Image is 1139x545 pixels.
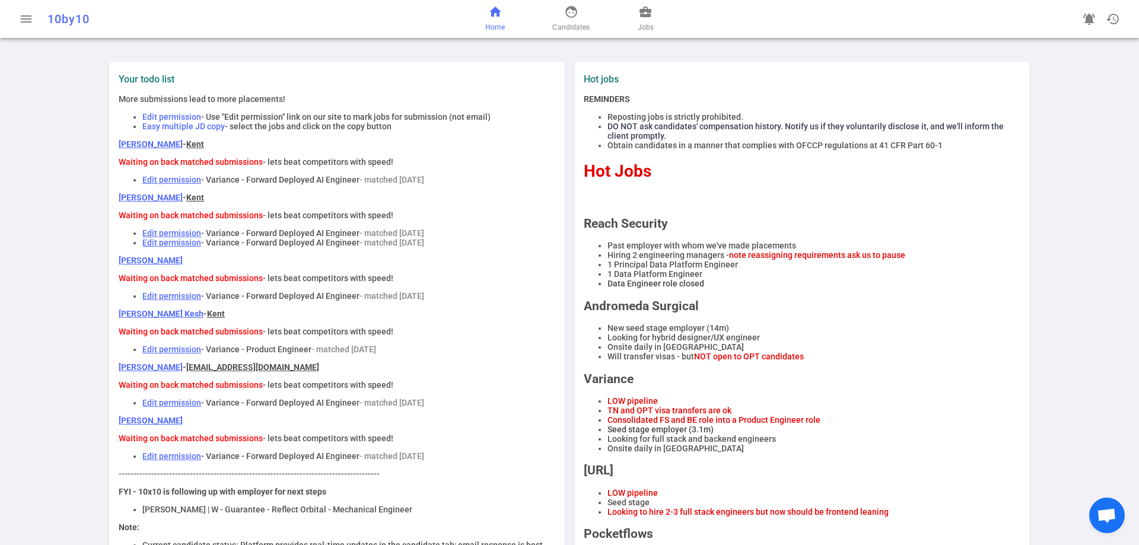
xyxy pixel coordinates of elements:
li: Will transfer visas - but [607,352,1020,361]
strong: FYI - 10x10 is following up with employer for next steps [119,487,326,496]
li: 1 Data Platform Engineer [607,269,1020,279]
span: - matched [DATE] [359,175,424,184]
span: - lets beat competitors with speed! [263,273,393,283]
div: Open chat [1089,498,1125,533]
strong: - [183,362,319,372]
span: - Use "Edit permission" link on our site to mark jobs for submission (not email) [201,112,491,122]
li: Onsite daily in [GEOGRAPHIC_DATA] [607,444,1020,453]
h2: Pocketflows [584,527,1020,541]
span: - Variance - Forward Deployed AI Engineer [201,238,359,247]
span: - lets beat competitors with speed! [263,327,393,336]
span: - Variance - Product Engineer [201,345,311,354]
span: Waiting on back matched submissions [119,211,263,220]
a: [PERSON_NAME] [119,193,183,202]
span: - matched [DATE] [359,228,424,238]
li: [PERSON_NAME] | W - Guarantee - Reflect Orbital - Mechanical Engineer [142,505,555,514]
span: - matched [DATE] [359,238,424,247]
button: Open menu [14,7,38,31]
li: Looking for full stack and backend engineers [607,434,1020,444]
span: Candidates [552,21,590,33]
span: - Variance - Forward Deployed AI Engineer [201,451,359,461]
a: Go to see announcements [1077,7,1101,31]
span: Seed stage employer (3.1m) [607,425,714,434]
span: - select the jobs and click on the copy button [225,122,392,131]
a: [PERSON_NAME] [119,416,183,425]
span: - matched [DATE] [311,345,376,354]
a: [PERSON_NAME] [119,362,183,372]
span: Waiting on back matched submissions [119,327,263,336]
span: - Variance - Forward Deployed AI Engineer [201,398,359,407]
span: history [1106,12,1120,26]
u: [EMAIL_ADDRESS][DOMAIN_NAME] [186,362,319,372]
span: Looking to hire 2-3 full stack engineers but now should be frontend leaning [607,507,889,517]
strong: Note: [119,522,139,532]
span: - matched [DATE] [359,398,424,407]
span: - Variance - Forward Deployed AI Engineer [201,228,359,238]
label: Your todo list [119,74,555,85]
strong: - [183,139,204,149]
span: NOT open to OPT candidates [694,352,804,361]
span: - Variance - Forward Deployed AI Engineer [201,291,359,301]
span: - lets beat competitors with speed! [263,157,393,167]
span: LOW pipeline [607,488,658,498]
span: Waiting on back matched submissions [119,380,263,390]
span: Jobs [638,21,654,33]
a: Candidates [552,5,590,33]
a: Edit permission [142,398,201,407]
li: Onsite daily in [GEOGRAPHIC_DATA] [607,342,1020,352]
span: notifications_active [1082,12,1096,26]
a: [PERSON_NAME] Kesh [119,309,203,318]
strong: - [183,193,204,202]
span: - lets beat competitors with speed! [263,380,393,390]
span: - Variance - Forward Deployed AI Engineer [201,175,359,184]
a: Edit permission [142,291,201,301]
u: Kent [207,309,225,318]
li: Hiring 2 engineering managers - [607,250,1020,260]
h2: Andromeda Surgical [584,299,1020,313]
span: - matched [DATE] [359,291,424,301]
div: 10by10 [47,12,375,26]
strong: - [203,309,225,318]
a: Jobs [638,5,654,33]
li: Past employer with whom we've made placements [607,241,1020,250]
span: Waiting on back matched submissions [119,273,263,283]
a: Home [485,5,505,33]
span: Consolidated FS and BE role into a Product Engineer role [607,415,820,425]
u: Kent [186,139,204,149]
span: More submissions lead to more placements! [119,94,285,104]
span: note reassigning requirements ask us to pause [729,250,905,260]
li: Reposting jobs is strictly prohibited. [607,112,1020,122]
span: DO NOT ask candidates' compensation history. Notify us if they voluntarily disclose it, and we'll... [607,122,1004,141]
span: menu [19,12,33,26]
li: Looking for hybrid designer/UX engineer [607,333,1020,342]
h2: Reach Security [584,216,1020,231]
li: New seed stage employer (14m) [607,323,1020,333]
span: - lets beat competitors with speed! [263,211,393,220]
a: Edit permission [142,175,201,184]
span: home [488,5,502,19]
strong: REMINDERS [584,94,630,104]
span: face [564,5,578,19]
span: Waiting on back matched submissions [119,157,263,167]
a: [PERSON_NAME] [119,139,183,149]
span: LOW pipeline [607,396,658,406]
a: Edit permission [142,451,201,461]
span: Edit permission [142,112,201,122]
button: Open history [1101,7,1125,31]
span: TN and OPT visa transfers are ok [607,406,731,415]
a: Edit permission [142,345,201,354]
span: - matched [DATE] [359,451,424,461]
li: 1 Principal Data Platform Engineer [607,260,1020,269]
span: Home [485,21,505,33]
span: Data Engineer role closed [607,279,704,288]
h2: [URL] [584,463,1020,477]
li: Obtain candidates in a manner that complies with OFCCP regulations at 41 CFR Part 60-1 [607,141,1020,150]
span: - lets beat competitors with speed! [263,434,393,443]
label: Hot jobs [584,74,797,85]
a: Edit permission [142,238,201,247]
span: business_center [638,5,653,19]
h2: Variance [584,372,1020,386]
a: Edit permission [142,228,201,238]
span: Hot Jobs [584,161,651,181]
span: Easy multiple JD copy [142,122,225,131]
